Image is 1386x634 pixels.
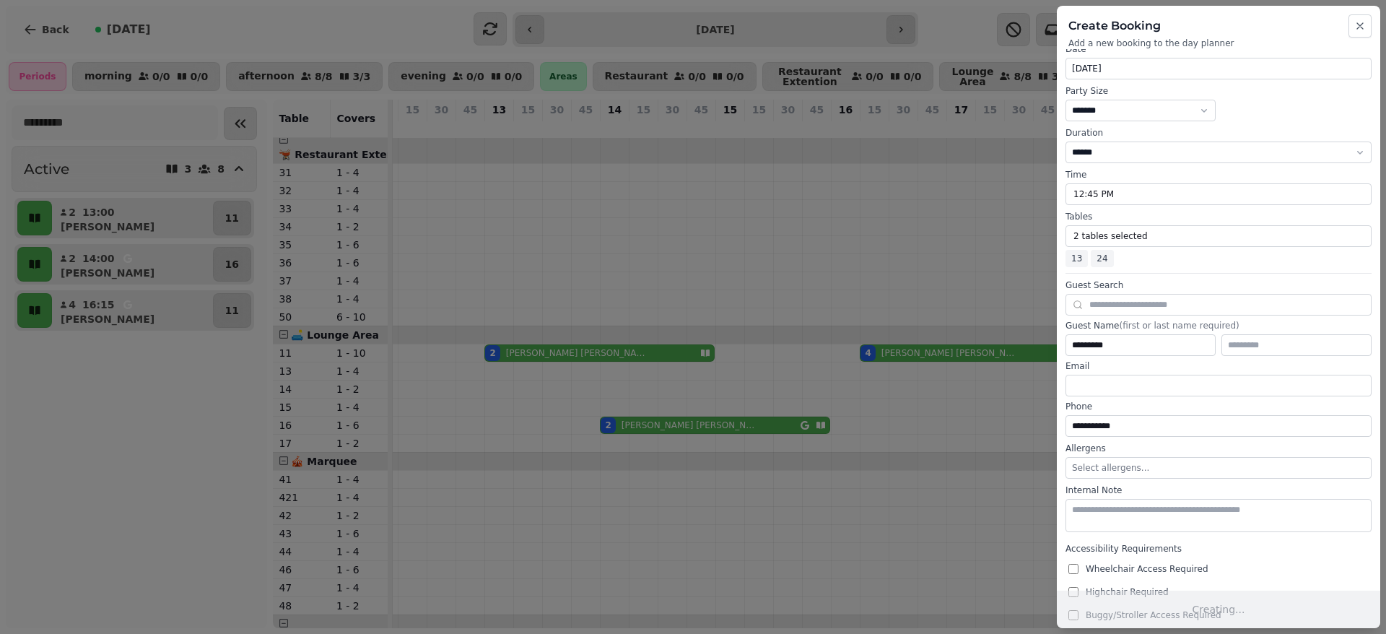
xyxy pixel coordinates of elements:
[1065,320,1372,331] label: Guest Name
[1086,563,1208,575] span: Wheelchair Access Required
[1068,587,1078,597] input: Highchair Required
[1065,443,1372,454] label: Allergens
[1119,321,1239,331] span: (first or last name required)
[1065,169,1372,181] label: Time
[1065,279,1372,291] label: Guest Search
[1065,211,1372,222] label: Tables
[1065,543,1372,555] label: Accessibility Requirements
[1072,463,1149,473] span: Select allergens...
[1065,485,1372,496] label: Internal Note
[1091,250,1113,267] span: 24
[1086,586,1169,598] span: Highchair Required
[1065,457,1372,479] button: Select allergens...
[1068,38,1369,49] p: Add a new booking to the day planner
[1065,360,1372,372] label: Email
[1065,183,1372,205] button: 12:45 PM
[1065,127,1372,139] label: Duration
[1065,250,1088,267] span: 13
[1068,564,1078,574] input: Wheelchair Access Required
[1065,85,1216,97] label: Party Size
[1057,591,1380,628] button: Creating...
[1065,43,1372,55] label: Date
[1065,58,1372,79] button: [DATE]
[1068,17,1369,35] h2: Create Booking
[1065,401,1372,412] label: Phone
[1065,225,1372,247] button: 2 tables selected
